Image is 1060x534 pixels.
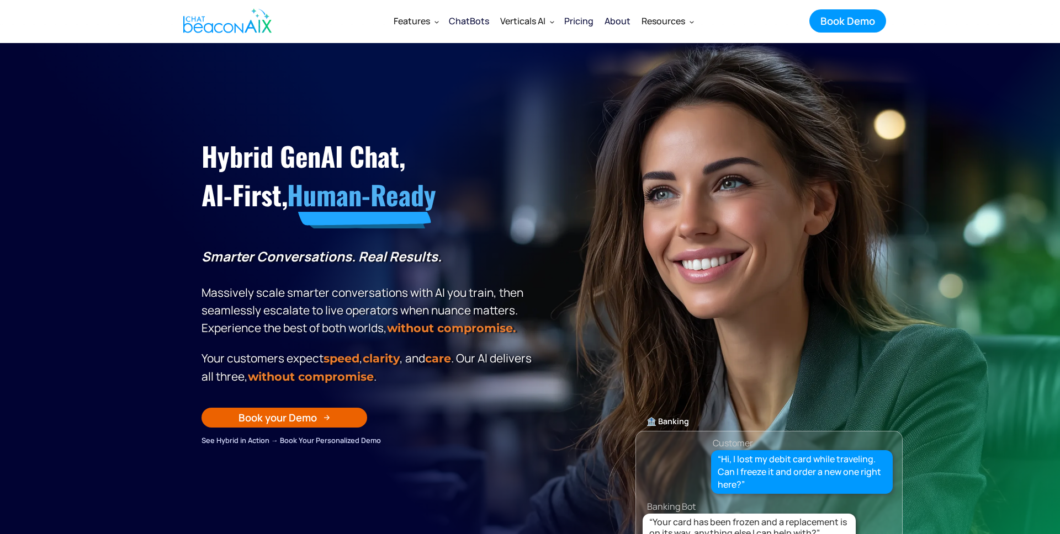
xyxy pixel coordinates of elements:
[363,351,400,365] span: clarity
[449,13,489,29] div: ChatBots
[202,434,536,446] div: See Hybrid in Action → Book Your Personalized Demo
[324,414,330,421] img: Arrow
[564,13,593,29] div: Pricing
[324,351,359,365] strong: speed
[820,14,875,28] div: Book Demo
[425,351,451,365] span: care
[443,7,495,35] a: ChatBots
[713,435,753,451] div: Customer
[394,13,430,29] div: Features
[718,453,887,492] div: “Hi, I lost my debit card while traveling. Can I freeze it and order a new one right here?”
[550,19,554,24] img: Dropdown
[809,9,886,33] a: Book Demo
[202,247,442,265] strong: Smarter Conversations. Real Results.
[202,408,367,428] a: Book your Demo
[248,370,374,383] span: without compromise
[239,410,317,425] div: Book your Demo
[387,321,516,335] strong: without compromise.
[559,7,599,35] a: Pricing
[636,8,698,34] div: Resources
[287,175,436,214] span: Human-Ready
[202,248,536,337] p: Massively scale smarter conversations with AI you train, then seamlessly escalate to live operato...
[495,8,559,34] div: Verticals AI
[636,414,902,429] div: 🏦 Banking
[599,7,636,35] a: About
[202,349,536,386] p: Your customers expect , , and . Our Al delivers all three, .
[690,19,694,24] img: Dropdown
[605,13,630,29] div: About
[434,19,439,24] img: Dropdown
[500,13,545,29] div: Verticals AI
[642,13,685,29] div: Resources
[388,8,443,34] div: Features
[202,137,536,215] h1: Hybrid GenAI Chat, AI-First,
[174,2,278,40] a: home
